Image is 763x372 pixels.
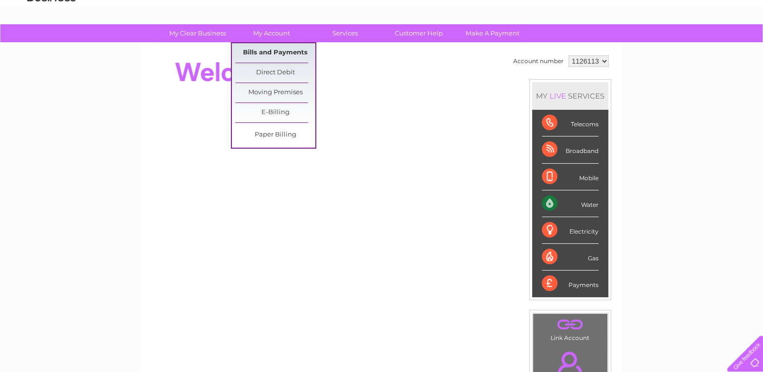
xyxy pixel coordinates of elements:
a: My Clear Business [158,24,238,42]
td: Link Account [533,313,608,344]
a: Moving Premises [235,83,315,102]
img: logo.png [27,25,76,55]
a: 0333 014 3131 [580,5,647,17]
a: Blog [679,41,693,49]
div: Clear Business is a trading name of Verastar Limited (registered in [GEOGRAPHIC_DATA] No. 3667643... [153,5,611,47]
div: Electricity [542,217,599,244]
a: Services [305,24,385,42]
a: Bills and Payments [235,43,315,63]
a: Water [592,41,611,49]
div: Broadband [542,136,599,163]
div: Payments [542,271,599,297]
td: Account number [511,53,566,69]
a: Telecoms [644,41,673,49]
a: Direct Debit [235,63,315,83]
a: Customer Help [379,24,459,42]
div: Mobile [542,164,599,190]
a: E-Billing [235,103,315,122]
div: LIVE [548,91,568,101]
a: Log out [731,41,754,49]
a: Paper Billing [235,125,315,145]
div: MY SERVICES [532,82,608,110]
div: Gas [542,244,599,271]
a: Energy [617,41,638,49]
div: Telecoms [542,110,599,136]
a: My Account [231,24,311,42]
div: Water [542,190,599,217]
a: . [536,316,605,333]
a: Contact [698,41,722,49]
a: Make A Payment [453,24,533,42]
